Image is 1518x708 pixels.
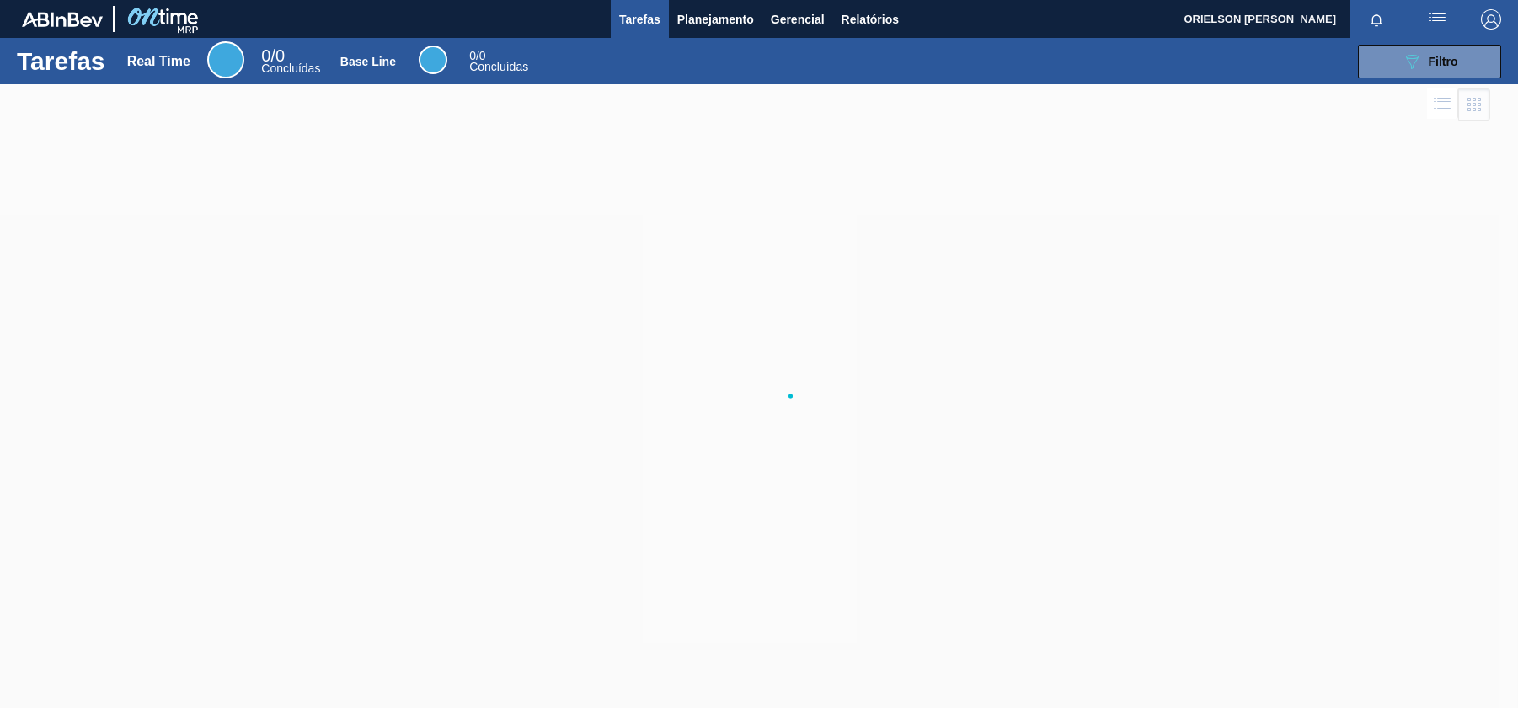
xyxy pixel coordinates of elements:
span: Filtro [1429,55,1458,68]
span: Gerencial [771,9,825,29]
span: 0 [261,46,270,65]
span: / 0 [261,46,285,65]
img: Logout [1481,9,1501,29]
img: userActions [1427,9,1447,29]
div: Real Time [261,49,320,74]
div: Real Time [207,41,244,78]
button: Notificações [1350,8,1403,31]
span: 0 [469,49,476,62]
span: Tarefas [619,9,660,29]
button: Filtro [1358,45,1501,78]
span: / 0 [469,49,485,62]
div: Real Time [127,54,190,69]
span: Concluídas [261,62,320,75]
span: Planejamento [677,9,754,29]
h1: Tarefas [17,51,105,71]
div: Base Line [419,46,447,74]
div: Base Line [469,51,528,72]
span: Relatórios [842,9,899,29]
div: Base Line [340,55,396,68]
span: Concluídas [469,60,528,73]
img: TNhmsLtSVTkK8tSr43FrP2fwEKptu5GPRR3wAAAABJRU5ErkJggg== [22,12,103,27]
